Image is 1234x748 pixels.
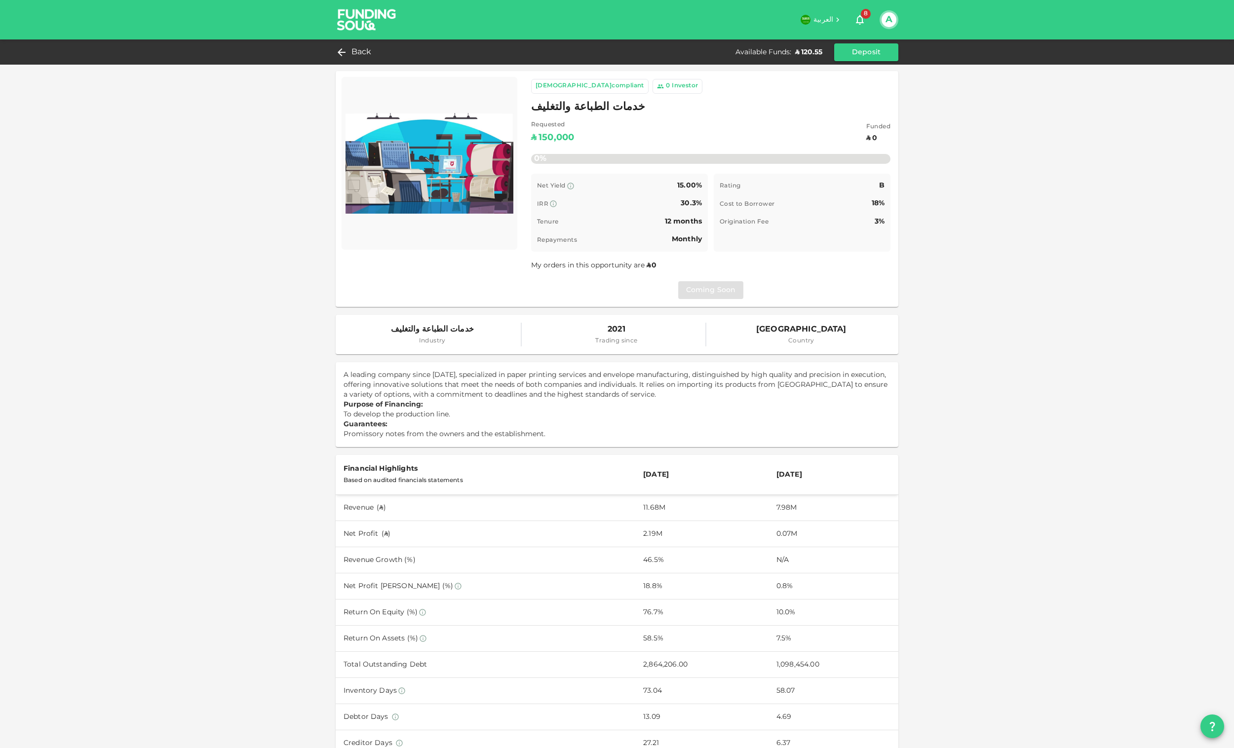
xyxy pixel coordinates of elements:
span: [GEOGRAPHIC_DATA] [756,323,847,337]
td: 10.0% [769,599,898,625]
div: Based on audited financials statements [344,475,627,486]
span: Trading since [595,337,637,346]
td: 18.8% [635,573,769,599]
strong: Guarantees: [344,421,387,428]
span: 15.00% [677,182,702,189]
span: 8 [861,9,871,19]
td: 4.69 [769,704,898,730]
span: 3% [875,218,885,225]
td: 7.98M [769,494,898,521]
span: 30.3% [681,200,702,207]
span: Revenue [344,504,374,511]
span: Net Yield [537,183,566,189]
span: B [879,182,885,189]
span: 2021 [595,323,637,337]
td: N/A [769,547,898,573]
td: 58.07 [769,677,898,704]
td: Return On Assets (%) [336,625,635,651]
td: 2,864,206.00 [635,651,769,677]
span: Cost to Borrower [720,201,774,207]
td: 11.68M [635,494,769,521]
div: Investor [672,81,698,91]
td: 76.7% [635,599,769,625]
th: [DATE] [769,455,898,495]
span: 12 months [665,218,702,225]
span: Origination Fee [720,219,769,225]
div: ʢ 120.55 [795,47,822,57]
strong: Purpose of Financing: [344,401,423,408]
button: 8 [850,10,870,30]
span: Repayments [537,237,577,243]
span: ( ʢ ) [377,504,386,511]
span: 18% [872,200,885,207]
span: Net Profit [344,530,379,537]
span: خدمات الطباعة والتغليف [391,323,474,337]
img: flag-sa.b9a346574cdc8950dd34b50780441f57.svg [801,15,810,25]
th: [DATE] [635,455,769,495]
td: Return On Equity (%) [336,599,635,625]
td: 58.5% [635,625,769,651]
span: ʢ [647,262,651,269]
button: Deposit [834,43,898,61]
span: Tenure [537,219,558,225]
span: Back [351,45,372,59]
span: ( ʢ ) [382,530,390,537]
span: خدمات الطباعة والتغليف [531,98,646,117]
td: Debtor Days [336,704,635,730]
button: A [882,12,896,27]
td: 13.09 [635,704,769,730]
button: question [1200,714,1224,738]
p: To develop the production line. [344,400,890,419]
span: Rating [720,183,740,189]
td: 0.07M [769,521,898,547]
span: 0 [652,262,656,269]
div: [DEMOGRAPHIC_DATA]compliant [536,81,644,91]
td: 1,098,454.00 [769,651,898,677]
div: Financial Highlights [344,463,627,475]
td: 2.19M [635,521,769,547]
span: Requested [531,120,574,130]
td: 0.8% [769,573,898,599]
span: Industry [391,337,474,346]
span: Country [756,337,847,346]
div: Available Funds : [735,47,791,57]
p: Promissory notes from the owners and the establishment. [344,419,890,439]
img: Marketplace Logo [346,81,513,246]
td: Revenue Growth (%) [336,547,635,573]
td: Inventory Days [336,677,635,704]
span: My orders in this opportunity are [531,262,657,269]
td: Total Outstanding Debt [336,651,635,677]
div: 0 [666,81,670,91]
td: Net Profit [PERSON_NAME] (%) [336,573,635,599]
td: 73.04 [635,677,769,704]
span: Funded [866,122,890,132]
span: IRR [537,201,548,207]
span: العربية [813,16,833,23]
span: Monthly [672,236,702,243]
p: A leading company since [DATE], specialized in paper printing services and envelope manufacturing... [344,370,890,400]
td: 46.5% [635,547,769,573]
td: 7.5% [769,625,898,651]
